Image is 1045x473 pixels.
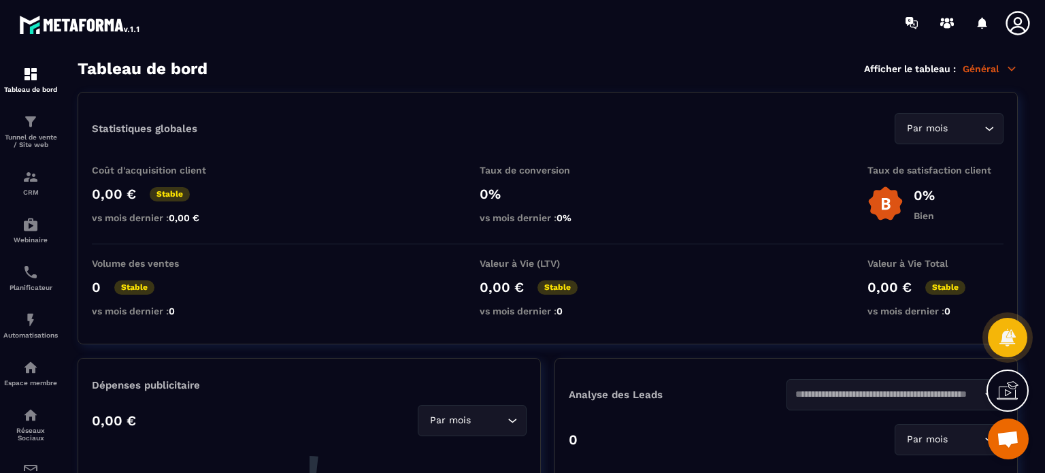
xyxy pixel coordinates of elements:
[3,86,58,93] p: Tableau de bord
[3,379,58,387] p: Espace membre
[786,379,1004,410] div: Search for option
[950,432,981,447] input: Search for option
[569,431,578,448] p: 0
[22,216,39,233] img: automations
[914,187,935,203] p: 0%
[480,306,616,316] p: vs mois dernier :
[22,407,39,423] img: social-network
[867,186,903,222] img: b-badge-o.b3b20ee6.svg
[3,206,58,254] a: automationsautomationsWebinaire
[92,306,228,316] p: vs mois dernier :
[92,412,136,429] p: 0,00 €
[92,279,101,295] p: 0
[867,306,1003,316] p: vs mois dernier :
[950,121,981,136] input: Search for option
[3,56,58,103] a: formationformationTableau de bord
[3,331,58,339] p: Automatisations
[3,301,58,349] a: automationsautomationsAutomatisations
[903,432,950,447] span: Par mois
[92,123,197,135] p: Statistiques globales
[480,258,616,269] p: Valeur à Vie (LTV)
[903,121,950,136] span: Par mois
[3,133,58,148] p: Tunnel de vente / Site web
[92,165,228,176] p: Coût d'acquisition client
[480,165,616,176] p: Taux de conversion
[78,59,208,78] h3: Tableau de bord
[22,312,39,328] img: automations
[92,186,136,202] p: 0,00 €
[22,264,39,280] img: scheduler
[3,284,58,291] p: Planificateur
[22,169,39,185] img: formation
[569,389,786,401] p: Analyse des Leads
[895,424,1003,455] div: Search for option
[418,405,527,436] div: Search for option
[150,187,190,201] p: Stable
[22,66,39,82] img: formation
[19,12,142,37] img: logo
[480,279,524,295] p: 0,00 €
[3,397,58,452] a: social-networksocial-networkRéseaux Sociaux
[944,306,950,316] span: 0
[3,427,58,442] p: Réseaux Sociaux
[867,165,1003,176] p: Taux de satisfaction client
[114,280,154,295] p: Stable
[867,279,912,295] p: 0,00 €
[795,387,982,402] input: Search for option
[3,189,58,196] p: CRM
[3,349,58,397] a: automationsautomationsEspace membre
[480,186,616,202] p: 0%
[474,413,504,428] input: Search for option
[864,63,956,74] p: Afficher le tableau :
[867,258,1003,269] p: Valeur à Vie Total
[3,254,58,301] a: schedulerschedulerPlanificateur
[3,103,58,159] a: formationformationTunnel de vente / Site web
[480,212,616,223] p: vs mois dernier :
[427,413,474,428] span: Par mois
[22,114,39,130] img: formation
[92,212,228,223] p: vs mois dernier :
[914,210,935,221] p: Bien
[988,419,1029,459] a: Ouvrir le chat
[169,306,175,316] span: 0
[537,280,578,295] p: Stable
[925,280,965,295] p: Stable
[557,306,563,316] span: 0
[895,113,1003,144] div: Search for option
[3,236,58,244] p: Webinaire
[92,379,527,391] p: Dépenses publicitaire
[557,212,571,223] span: 0%
[963,63,1018,75] p: Général
[22,359,39,376] img: automations
[92,258,228,269] p: Volume des ventes
[169,212,199,223] span: 0,00 €
[3,159,58,206] a: formationformationCRM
